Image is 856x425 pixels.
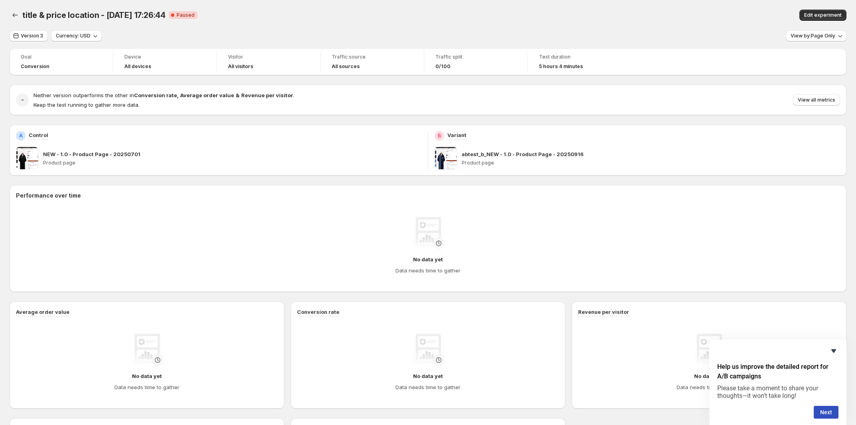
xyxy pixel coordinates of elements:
span: Version 3 [21,33,43,39]
img: No data yet [131,334,163,366]
span: View all metrics [798,97,835,103]
span: Keep the test running to gather more data. [33,102,140,108]
span: Traffic split [435,54,516,60]
h2: - [21,96,24,104]
h2: A [19,133,23,139]
span: Neither version outperforms the other in . [33,92,294,98]
span: Goal [21,54,102,60]
strong: Revenue per visitor [241,92,293,98]
img: No data yet [412,334,444,366]
a: Traffic split0/100 [435,53,516,71]
span: Traffic source [332,54,413,60]
span: Conversion [21,63,49,70]
h3: Average order value [16,308,69,316]
span: title & price location - [DATE] 17:26:44 [22,10,165,20]
h2: Help us improve the detailed report for A/B campaigns [717,362,838,381]
a: Traffic sourceAll sources [332,53,413,71]
span: Currency: USD [56,33,91,39]
h4: All visitors [228,63,253,70]
strong: & [236,92,240,98]
p: Control [29,131,48,139]
span: Device [124,54,205,60]
p: abtest_b_NEW - 1.0 - Product Page - 20250916 [462,150,584,158]
h2: Performance over time [16,192,840,200]
p: Product page [462,160,840,166]
img: NEW - 1.0 - Product Page - 20250701 [16,147,38,169]
h4: Data needs time to gather [396,383,460,391]
h4: No data yet [413,372,443,380]
strong: , [177,92,179,98]
span: Paused [177,12,195,18]
button: Next question [814,406,838,419]
p: Product page [43,160,421,166]
button: Hide survey [829,346,838,356]
h4: No data yet [694,372,724,380]
a: GoalConversion [21,53,102,71]
a: DeviceAll devices [124,53,205,71]
p: NEW - 1.0 - Product Page - 20250701 [43,150,140,158]
p: Variant [447,131,466,139]
h4: All devices [124,63,151,70]
button: View all metrics [793,94,840,106]
button: Edit experiment [799,10,846,21]
img: No data yet [412,217,444,249]
a: VisitorAll visitors [228,53,309,71]
img: No data yet [693,334,725,366]
h4: No data yet [413,255,443,263]
span: 0/100 [435,63,451,70]
h2: B [438,133,441,139]
strong: Average order value [180,92,234,98]
span: Edit experiment [804,12,842,18]
button: Currency: USD [51,30,102,41]
h4: Data needs time to gather [677,383,742,391]
h3: Revenue per visitor [578,308,629,316]
a: Test duration5 hours 4 minutes [539,53,620,71]
button: Version 3 [10,30,48,41]
div: Help us improve the detailed report for A/B campaigns [717,346,838,419]
h4: All sources [332,63,360,70]
span: Test duration [539,54,620,60]
span: View by: Page Only [791,33,835,39]
h3: Conversion rate [297,308,339,316]
button: Back [10,10,21,21]
h4: No data yet [132,372,162,380]
strong: Conversion rate [134,92,177,98]
p: Please take a moment to share your thoughts—it won’t take long! [717,384,838,400]
span: Visitor [228,54,309,60]
img: abtest_b_NEW - 1.0 - Product Page - 20250916 [435,147,457,169]
span: 5 hours 4 minutes [539,63,583,70]
h4: Data needs time to gather [396,266,460,274]
button: View by:Page Only [786,30,846,41]
h4: Data needs time to gather [114,383,179,391]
